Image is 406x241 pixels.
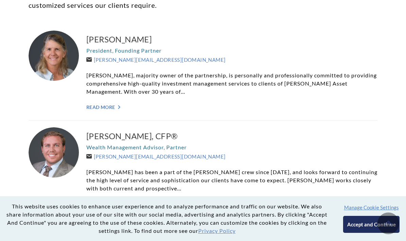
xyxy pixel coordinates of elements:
[198,227,236,234] a: Privacy Policy
[5,202,328,235] p: This website uses cookies to enhance user experience and to analyze performance and traffic on ou...
[86,131,377,142] a: [PERSON_NAME], CFP®
[86,57,225,63] a: [PERSON_NAME][EMAIL_ADDRESS][DOMAIN_NAME]
[343,216,399,233] button: Accept and Continue
[86,153,225,160] a: [PERSON_NAME][EMAIL_ADDRESS][DOMAIN_NAME]
[86,168,377,192] p: [PERSON_NAME] has been a part of the [PERSON_NAME] crew since [DATE], and looks forward to contin...
[86,104,377,110] a: Read More ">
[344,204,399,210] button: Manage Cookie Settings
[86,143,377,151] p: Wealth Management Advisor, Partner
[86,34,377,45] a: [PERSON_NAME]
[86,71,377,96] p: [PERSON_NAME], majority owner of the partnership, is personally and professionally committed to p...
[86,47,377,55] p: President, Founding Partner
